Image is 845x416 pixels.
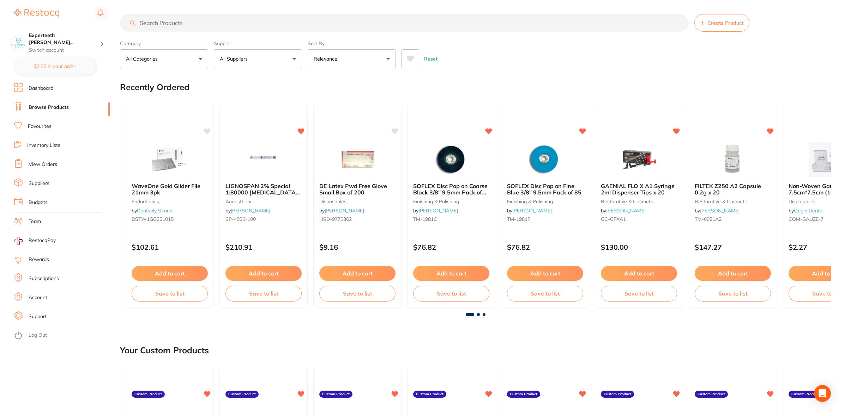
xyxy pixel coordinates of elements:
[422,49,440,68] button: Reset
[695,199,771,204] small: restorative & cosmetic
[132,207,173,214] span: by
[132,199,208,204] small: endodontics
[601,216,677,222] small: GC-GFXA1
[225,216,302,222] small: SP-4036-100
[126,55,161,62] p: All Categories
[507,183,583,196] b: SOFLEX Disc Pop on Fine Blue 3/8" 9.5mm Pack of 85
[413,286,489,301] button: Save to list
[14,5,59,21] a: Restocq Logo
[695,183,771,196] b: FILTEK Z250 A2 Capsule 0.2g x 20
[413,207,458,214] span: by
[14,330,108,341] button: Log Out
[220,55,251,62] p: All Suppliers
[14,237,23,245] img: RestocqPay
[694,14,749,32] button: Create Product
[29,104,69,111] a: Browse Products
[428,142,474,177] img: SOFLEX Disc Pop on Coarse Black 3/8" 9.5mm Pack of 85
[616,142,662,177] img: GAENIAL FLO X A1 Syringe 2ml Dispenser Tips x 20
[214,40,302,46] label: Supplier
[225,391,259,398] label: Custom Product
[319,216,396,222] small: HSD-9770362
[413,266,489,281] button: Add to cart
[29,332,47,339] a: Log Out
[225,183,302,196] b: LIGNOSPAN 2% Special 1:80000 adrenalin 2.2ml 2xBox 50 Blue
[29,180,49,187] a: Suppliers
[507,199,583,204] small: finishing & polishing
[413,243,489,251] p: $76.82
[794,207,823,214] a: Origin Dental
[606,207,646,214] a: [PERSON_NAME]
[120,49,208,68] button: All Categories
[314,55,340,62] p: Relevance
[325,207,364,214] a: [PERSON_NAME]
[231,207,270,214] a: [PERSON_NAME]
[29,32,100,46] h4: Experteeth Eastwood West
[29,256,49,263] a: Rewards
[334,142,380,177] img: DE Latex Pwd Free Glove Small Box of 200
[225,266,302,281] button: Add to cart
[225,199,302,204] small: anaesthetic
[413,183,489,196] b: SOFLEX Disc Pop on Coarse Black 3/8" 9.5mm Pack of 85
[225,207,270,214] span: by
[241,142,286,177] img: LIGNOSPAN 2% Special 1:80000 adrenalin 2.2ml 2xBox 50 Blue
[522,142,568,177] img: SOFLEX Disc Pop on Fine Blue 3/8" 9.5mm Pack of 85
[132,266,208,281] button: Add to cart
[507,243,583,251] p: $76.82
[507,266,583,281] button: Add to cart
[319,207,364,214] span: by
[413,216,489,222] small: TM-1981C
[29,85,53,92] a: Dashboard
[132,243,208,251] p: $102.61
[28,123,52,130] a: Favourites
[132,391,165,398] label: Custom Product
[601,286,677,301] button: Save to list
[120,40,208,46] label: Category
[29,294,47,301] a: Account
[601,199,677,204] small: restorative & cosmetic
[14,58,96,75] button: $0.00 in your order
[29,313,47,320] a: Support
[695,216,771,222] small: TM-6021A2
[132,286,208,301] button: Save to list
[308,40,396,46] label: Sort By
[120,82,189,92] h2: Recently Ordered
[695,266,771,281] button: Add to cart
[319,266,396,281] button: Add to cart
[601,207,646,214] span: by
[132,183,208,196] b: WaveOne Gold Glider File 21mm 3pk
[695,243,771,251] p: $147.27
[707,20,743,26] span: Create Product
[601,243,677,251] p: $130.00
[601,183,677,196] b: GAENIAL FLO X A1 Syringe 2ml Dispenser Tips x 20
[14,237,56,245] a: RestocqPay
[601,391,634,398] label: Custom Product
[418,207,458,214] a: [PERSON_NAME]
[214,49,302,68] button: All Suppliers
[120,14,689,32] input: Search Products
[29,275,59,282] a: Subscriptions
[507,286,583,301] button: Save to list
[413,199,489,204] small: finishing & polishing
[507,391,540,398] label: Custom Product
[695,207,740,214] span: by
[11,36,25,50] img: Experteeth Eastwood West
[507,207,552,214] span: by
[319,286,396,301] button: Save to list
[413,391,446,398] label: Custom Product
[147,142,193,177] img: WaveOne Gold Glider File 21mm 3pk
[27,142,60,149] a: Inventory Lists
[225,286,302,301] button: Save to list
[29,199,48,206] a: Budgets
[710,142,756,177] img: FILTEK Z250 A2 Capsule 0.2g x 20
[132,216,208,222] small: BSTW1GG321015
[137,207,173,214] a: Dentsply Sirona
[225,243,302,251] p: $210.91
[512,207,552,214] a: [PERSON_NAME]
[319,243,396,251] p: $9.16
[507,216,583,222] small: TM-1981F
[319,183,396,196] b: DE Latex Pwd Free Glove Small Box of 200
[29,237,56,244] span: RestocqPay
[700,207,740,214] a: [PERSON_NAME]
[29,47,100,54] p: Switch account
[789,391,822,398] label: Custom Product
